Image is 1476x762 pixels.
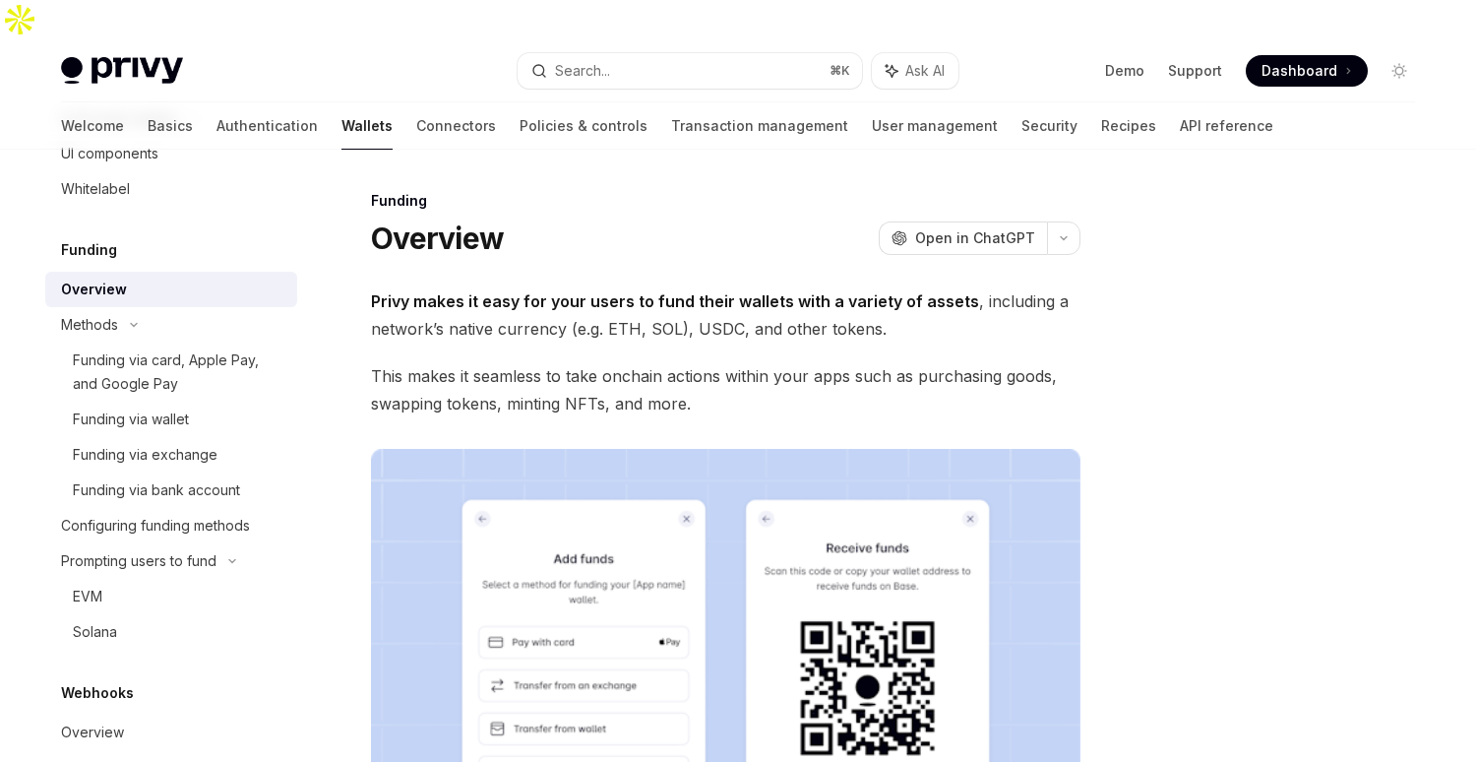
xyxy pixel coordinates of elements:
div: Funding via exchange [73,443,217,467]
a: EVM [45,579,297,614]
button: Toggle dark mode [1384,55,1415,87]
a: Recipes [1101,102,1156,150]
a: Funding via card, Apple Pay, and Google Pay [45,343,297,402]
div: Overview [61,278,127,301]
h5: Funding [61,238,117,262]
div: Overview [61,721,124,744]
a: Whitelabel [45,171,297,207]
div: Methods [61,313,118,337]
div: Search... [555,59,610,83]
a: User management [872,102,998,150]
a: Security [1021,102,1077,150]
div: Funding via bank account [73,478,240,502]
span: ⌘ K [830,63,850,79]
button: Search...⌘K [518,53,862,89]
a: Wallets [341,102,393,150]
span: This makes it seamless to take onchain actions within your apps such as purchasing goods, swappin... [371,362,1080,417]
div: UI components [61,142,158,165]
div: EVM [73,585,102,608]
span: Open in ChatGPT [915,228,1035,248]
button: Open in ChatGPT [879,222,1047,255]
div: Funding [371,191,1080,211]
a: Transaction management [671,102,848,150]
div: Prompting users to fund [61,549,216,573]
h5: Webhooks [61,681,134,705]
a: Policies & controls [520,102,647,150]
div: Funding via card, Apple Pay, and Google Pay [73,349,285,396]
div: Configuring funding methods [61,514,250,538]
a: Overview [45,715,297,750]
strong: Privy makes it easy for your users to fund their wallets with a variety of assets [371,291,979,311]
a: Connectors [416,102,496,150]
span: Ask AI [905,61,945,81]
div: Solana [73,620,117,644]
h1: Overview [371,221,504,256]
a: Dashboard [1246,55,1368,87]
a: Funding via exchange [45,437,297,473]
a: Configuring funding methods [45,508,297,543]
a: API reference [1180,102,1273,150]
a: Welcome [61,102,124,150]
button: Ask AI [872,53,958,89]
a: Demo [1105,61,1144,81]
a: Support [1168,61,1222,81]
a: Solana [45,614,297,650]
a: Basics [148,102,193,150]
a: Funding via wallet [45,402,297,437]
a: Overview [45,272,297,307]
a: UI components [45,136,297,171]
a: Authentication [216,102,318,150]
img: light logo [61,57,183,85]
div: Whitelabel [61,177,130,201]
a: Funding via bank account [45,473,297,508]
span: Dashboard [1261,61,1337,81]
span: , including a network’s native currency (e.g. ETH, SOL), USDC, and other tokens. [371,287,1080,343]
div: Funding via wallet [73,408,189,431]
